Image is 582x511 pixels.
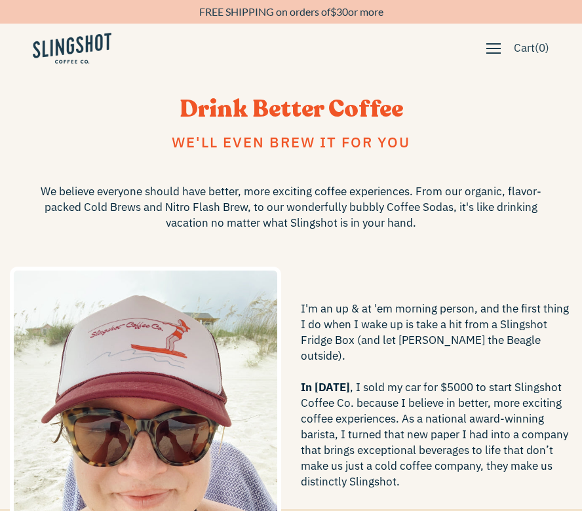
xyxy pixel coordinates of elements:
[301,301,572,489] span: I'm an up & at 'em morning person, and the first thing I do when I wake up is take a hit from a S...
[539,41,545,55] span: 0
[301,380,350,394] span: In [DATE]
[36,183,546,231] span: We believe everyone should have better, more exciting coffee experiences. From our organic, flavo...
[507,35,556,61] a: Cart(0)
[180,93,403,125] span: Drink Better Coffee
[535,39,539,57] span: (
[336,5,348,18] span: 30
[330,5,336,18] span: $
[172,132,410,151] span: We'll even brew it for you
[545,39,549,57] span: )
